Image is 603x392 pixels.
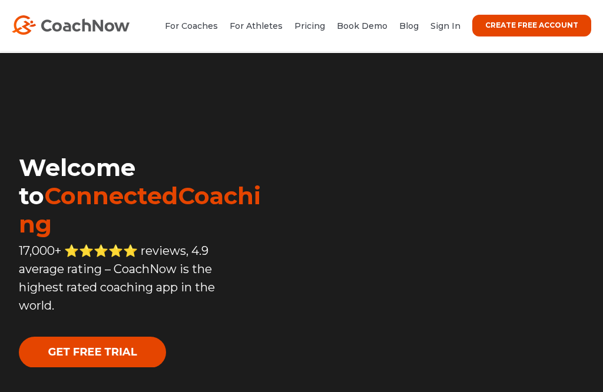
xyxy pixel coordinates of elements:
[12,15,130,35] img: CoachNow Logo
[337,21,387,31] a: Book Demo
[230,21,283,31] a: For Athletes
[294,21,325,31] a: Pricing
[19,337,166,368] img: GET FREE TRIAL
[165,21,218,31] a: For Coaches
[19,244,215,313] span: 17,000+ ⭐️⭐️⭐️⭐️⭐️ reviews, 4.9 average rating – CoachNow is the highest rated coaching app in th...
[19,181,261,238] span: ConnectedCoaching
[472,15,591,36] a: CREATE FREE ACCOUNT
[19,154,275,238] h1: Welcome to
[399,21,419,31] a: Blog
[430,21,460,31] a: Sign In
